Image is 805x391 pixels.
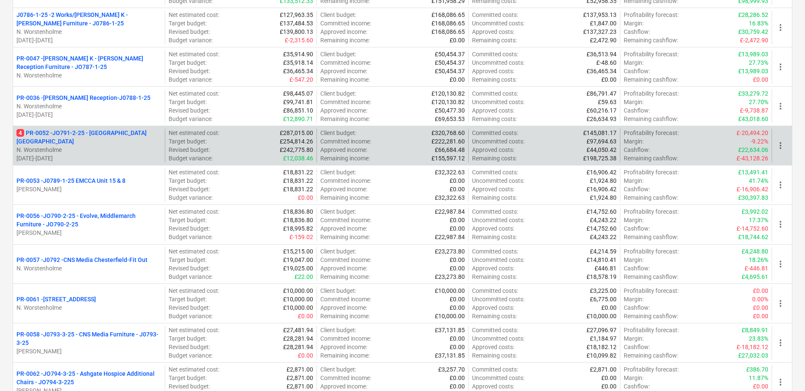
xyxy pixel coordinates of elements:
[450,176,465,185] p: £0.00
[16,102,161,110] p: N. Worstenholme
[280,146,313,154] p: £242,775.80
[624,129,679,137] p: Profitability forecast :
[450,36,465,44] p: £0.00
[320,75,370,84] p: Remaining income :
[583,154,617,162] p: £198,725.38
[320,224,367,233] p: Approved income :
[169,168,219,176] p: Net estimated cost :
[590,193,617,202] p: £1,924.80
[16,185,161,193] p: [PERSON_NAME]
[169,67,210,75] p: Revised budget :
[280,28,313,36] p: £139,800.13
[583,28,617,36] p: £137,327.23
[320,176,371,185] p: Committed income :
[16,229,161,237] p: [PERSON_NAME]
[738,28,768,36] p: £30,759.42
[590,295,617,303] p: £6,775.00
[16,11,161,44] div: J0786-1-25 -2 Works/[PERSON_NAME] K - [PERSON_NAME] Furniture - J0786-1-25N. Worstenholme[DATE]-[...
[624,193,678,202] p: Remaining cashflow :
[472,137,524,146] p: Uncommitted costs :
[435,168,465,176] p: £32,322.63
[16,11,161,28] p: J0786-1-25 - 2 Works/[PERSON_NAME] K - [PERSON_NAME] Furniture - J0786-1-25
[16,212,161,237] div: PR-0056 -JO790-2-25 - Evolve, Middlemarch Furniture - JO790-2-25[PERSON_NAME]
[283,50,313,58] p: £35,914.90
[775,101,786,111] span: more_vert
[169,50,219,58] p: Net estimated cost :
[280,137,313,146] p: £254,814.26
[624,233,678,241] p: Remaining cashflow :
[583,11,617,19] p: £137,953.13
[749,216,768,224] p: 17.37%
[16,129,161,146] p: PR-0052 - JO791-2-25 - [GEOGRAPHIC_DATA] [GEOGRAPHIC_DATA]
[775,62,786,72] span: more_vert
[745,264,768,273] p: £-446.81
[624,247,679,256] p: Profitability forecast :
[472,216,524,224] p: Uncommitted costs :
[169,36,213,44] p: Budget variance :
[169,129,219,137] p: Net estimated cost :
[320,303,367,312] p: Approved income :
[283,207,313,216] p: £18,836.80
[737,185,768,193] p: £-16,906.42
[435,286,465,295] p: £10,000.00
[763,350,805,391] iframe: Chat Widget
[587,273,617,281] p: £18,578.19
[16,54,161,71] p: PR-0047 - [PERSON_NAME] K - [PERSON_NAME] Reception Furniture - JO787-1-25
[169,247,219,256] p: Net estimated cost :
[169,75,213,84] p: Budget variance :
[283,58,313,67] p: £35,918.14
[16,110,161,119] p: [DATE] - [DATE]
[320,28,367,36] p: Approved income :
[472,273,517,281] p: Remaining costs :
[472,89,518,98] p: Committed costs :
[16,94,150,102] p: PR-0036 - [PERSON_NAME] Reception-J0788-1-25
[435,207,465,216] p: £22,987.84
[169,264,210,273] p: Revised budget :
[280,11,313,19] p: £127,963.35
[450,303,465,312] p: £0.00
[283,106,313,115] p: £86,851.10
[435,193,465,202] p: £32,322.63
[298,193,313,202] p: £0.00
[320,256,371,264] p: Committed income :
[435,106,465,115] p: £50,477.30
[596,58,617,67] p: £-48.60
[601,303,617,312] p: £0.00
[587,115,617,123] p: £26,634.93
[169,19,207,28] p: Target budget :
[624,11,679,19] p: Profitability forecast :
[624,168,679,176] p: Profitability forecast :
[435,50,465,58] p: £50,454.37
[320,264,367,273] p: Approved income :
[16,330,161,355] div: PR-0058 -J0793-3-25 - CNS Media Furniture - J0793-3-25[PERSON_NAME]
[16,369,161,386] p: PR-0062 - JO794-3-25 - Ashgate Hospice Additional Chairs - JO794-3-225
[472,303,514,312] p: Approved costs :
[587,185,617,193] p: £16,906.42
[16,347,161,355] p: [PERSON_NAME]
[749,256,768,264] p: 18.26%
[753,75,768,84] p: £0.00
[749,176,768,185] p: 41.74%
[16,176,126,185] p: PR-0053 - J0789-1-25 EMCCA Unit 15 & 8
[169,207,219,216] p: Net estimated cost :
[435,233,465,241] p: £22,987.84
[587,256,617,264] p: £14,810.41
[169,154,213,162] p: Budget variance :
[283,154,313,162] p: £12,038.46
[590,176,617,185] p: £1,924.80
[753,286,768,295] p: £0.00
[624,75,678,84] p: Remaining cashflow :
[624,58,644,67] p: Margin :
[624,50,679,58] p: Profitability forecast :
[742,273,768,281] p: £4,695.61
[283,247,313,256] p: £15,215.00
[16,264,161,273] p: N. Worstenholme
[320,273,370,281] p: Remaining income :
[775,180,786,190] span: more_vert
[16,71,161,80] p: N. Worstenholme
[624,256,644,264] p: Margin :
[775,338,786,348] span: more_vert
[431,137,465,146] p: £222,281.60
[472,176,524,185] p: Uncommitted costs :
[283,224,313,233] p: £18,995.82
